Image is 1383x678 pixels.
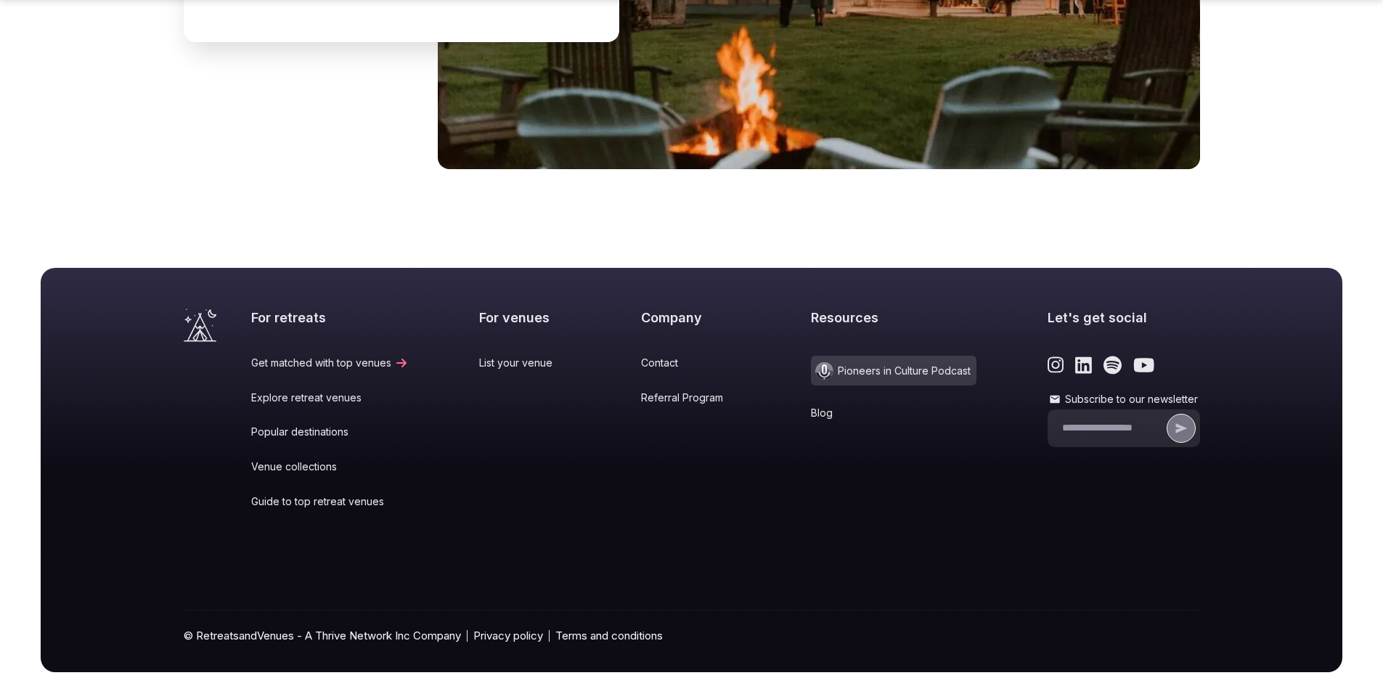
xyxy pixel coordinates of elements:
[1075,356,1092,375] a: Link to the retreats and venues LinkedIn page
[1048,356,1064,375] a: Link to the retreats and venues Instagram page
[251,391,409,405] a: Explore retreat venues
[555,628,663,643] a: Terms and conditions
[1103,356,1122,375] a: Link to the retreats and venues Spotify page
[1133,356,1154,375] a: Link to the retreats and venues Youtube page
[641,309,741,327] h2: Company
[184,610,1200,672] div: © RetreatsandVenues - A Thrive Network Inc Company
[251,494,409,509] a: Guide to top retreat venues
[811,406,976,420] a: Blog
[184,309,216,342] a: Visit the homepage
[473,628,543,643] a: Privacy policy
[251,425,409,439] a: Popular destinations
[479,309,570,327] h2: For venues
[1048,392,1200,407] label: Subscribe to our newsletter
[251,460,409,474] a: Venue collections
[641,391,741,405] a: Referral Program
[251,356,409,370] a: Get matched with top venues
[641,356,741,370] a: Contact
[479,356,570,370] a: List your venue
[811,309,976,327] h2: Resources
[251,309,409,327] h2: For retreats
[811,356,976,385] a: Pioneers in Culture Podcast
[1048,309,1200,327] h2: Let's get social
